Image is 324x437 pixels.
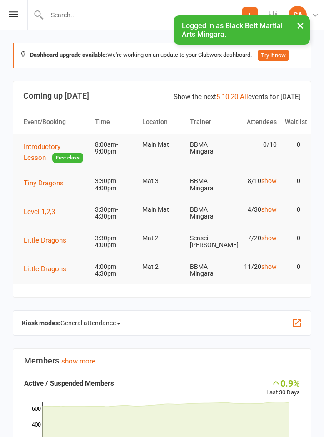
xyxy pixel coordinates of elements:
h3: Members [24,356,300,365]
td: Mat 3 [138,170,186,192]
td: 3:30pm-4:00pm [91,228,139,256]
td: Sensei [PERSON_NAME] [186,228,234,256]
input: Search... [44,9,242,21]
a: show [261,177,277,184]
td: 0 [281,256,304,278]
div: We're working on an update to your Clubworx dashboard. [13,43,311,68]
a: 5 [216,93,220,101]
div: SA [289,6,307,24]
td: BBMA Mingara [186,199,234,228]
th: Trainer [186,110,234,134]
a: 10 [222,93,229,101]
button: Level 1,2,3 [24,206,61,217]
span: General attendance [60,316,120,330]
th: Event/Booking [20,110,91,134]
a: All [240,93,248,101]
td: 8/10 [233,170,281,192]
span: Little Dragons [24,265,66,273]
a: 20 [231,93,238,101]
td: BBMA Mingara [186,134,234,163]
th: Attendees [233,110,281,134]
button: Introductory LessonFree class [24,141,87,164]
td: 8:00am-9:00pm [91,134,139,163]
td: Mat 2 [138,256,186,278]
button: Little Dragons [24,263,73,274]
td: 3:30pm-4:30pm [91,199,139,228]
button: Try it now [258,50,289,61]
span: Introductory Lesson [24,143,60,162]
td: 4:00pm-4:30pm [91,256,139,285]
td: 4/30 [233,199,281,220]
button: × [292,15,309,35]
td: Mat 2 [138,228,186,249]
span: Tiny Dragons [24,179,64,187]
div: 0.9% [266,378,300,388]
a: show more [61,357,95,365]
td: Main Mat [138,199,186,220]
strong: Kiosk modes: [22,319,60,327]
td: BBMA Mingara [186,256,234,285]
td: 11/20 [233,256,281,278]
button: Tiny Dragons [24,178,70,189]
td: 0 [281,228,304,249]
div: Show the next events for [DATE] [174,91,301,102]
span: Level 1,2,3 [24,208,55,216]
td: BBMA Mingara [186,170,234,199]
a: show [261,263,277,270]
h3: Coming up [DATE] [23,91,301,100]
strong: Dashboard upgrade available: [30,51,107,58]
td: 7/20 [233,228,281,249]
td: 3:30pm-4:00pm [91,170,139,199]
div: Last 30 Days [266,378,300,397]
th: Location [138,110,186,134]
th: Waitlist [281,110,304,134]
td: 0/10 [233,134,281,155]
td: 0 [281,199,304,220]
button: Little Dragons [24,235,73,246]
strong: Active / Suspended Members [24,379,114,387]
a: show [261,234,277,242]
span: Little Dragons [24,236,66,244]
span: Free class [52,153,83,163]
td: 0 [281,134,304,155]
td: Main Mat [138,134,186,155]
a: show [261,206,277,213]
span: Logged in as Black Belt Martial Arts Mingara. [182,21,283,39]
th: Time [91,110,139,134]
td: 0 [281,170,304,192]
